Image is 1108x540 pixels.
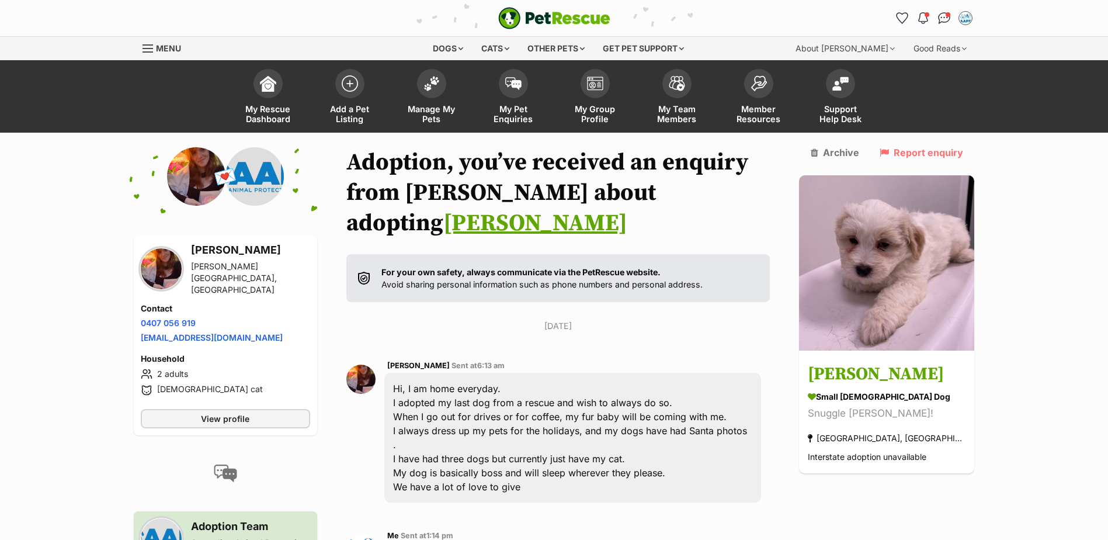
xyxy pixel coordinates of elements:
span: 💌 [212,164,238,189]
img: Kate Anderson profile pic [141,248,182,289]
img: dashboard-icon-eb2f2d2d3e046f16d808141f083e7271f6b2e854fb5c12c21221c1fb7104beca.svg [260,75,276,92]
span: Add a Pet Listing [324,104,376,124]
img: add-pet-listing-icon-0afa8454b4691262ce3f59096e99ab1cd57d4a30225e0717b998d2c9b9846f56.svg [342,75,358,92]
h1: Adoption, you’ve received an enquiry from [PERSON_NAME] about adopting [346,147,770,238]
div: Get pet support [595,37,692,60]
img: Adoption Team profile pic [960,12,971,24]
div: Dogs [425,37,471,60]
h3: Adoption Team [191,518,310,535]
img: help-desk-icon-fdf02630f3aa405de69fd3d07c3f3aa587a6932b1a1747fa1d2bba05be0121f9.svg [832,77,849,91]
a: Member Resources [718,63,800,133]
a: My Team Members [636,63,718,133]
a: Manage My Pets [391,63,473,133]
a: My Pet Enquiries [473,63,554,133]
span: 1:14 pm [426,531,453,540]
span: My Group Profile [569,104,621,124]
span: Sent at [401,531,453,540]
a: 0407 056 919 [141,318,196,328]
span: [PERSON_NAME] [387,361,450,370]
img: Kate Anderson profile pic [346,365,376,394]
span: My Pet Enquiries [487,104,540,124]
div: small [DEMOGRAPHIC_DATA] Dog [808,391,965,403]
strong: For your own safety, always communicate via the PetRescue website. [381,267,661,277]
div: Other pets [519,37,593,60]
button: My account [956,9,975,27]
img: conversation-icon-4a6f8262b818ee0b60e3300018af0b2d0b884aa5de6e9bcb8d3d4eeb1a70a7c4.svg [214,465,237,482]
img: pet-enquiries-icon-7e3ad2cf08bfb03b45e93fb7055b45f3efa6380592205ae92323e6603595dc1f.svg [505,77,522,90]
div: [GEOGRAPHIC_DATA], [GEOGRAPHIC_DATA] [808,431,965,446]
a: My Rescue Dashboard [227,63,309,133]
p: [DATE] [346,320,770,332]
h3: [PERSON_NAME] [808,362,965,388]
h4: Contact [141,303,310,314]
img: Winston [799,175,974,351]
ul: Account quick links [893,9,975,27]
img: manage-my-pets-icon-02211641906a0b7f246fdf0571729dbe1e7629f14944591b6c1af311fb30b64b.svg [423,76,440,91]
button: Notifications [914,9,933,27]
a: Add a Pet Listing [309,63,391,133]
li: 2 adults [141,367,310,381]
p: Avoid sharing personal information such as phone numbers and personal address. [381,266,703,291]
span: Sent at [451,361,505,370]
div: Good Reads [905,37,975,60]
div: Hi, I am home everyday. I adopted my last dog from a rescue and wish to always do so. When I go o... [384,373,762,503]
a: [PERSON_NAME] small [DEMOGRAPHIC_DATA] Dog Snuggle [PERSON_NAME]! [GEOGRAPHIC_DATA], [GEOGRAPHIC_... [799,353,974,474]
img: Kate Anderson profile pic [167,147,225,206]
span: My Team Members [651,104,703,124]
span: 6:13 am [477,361,505,370]
a: Menu [143,37,189,58]
a: Support Help Desk [800,63,881,133]
span: Member Resources [732,104,785,124]
a: Archive [811,147,859,158]
span: My Rescue Dashboard [242,104,294,124]
img: notifications-46538b983faf8c2785f20acdc204bb7945ddae34d4c08c2a6579f10ce5e182be.svg [918,12,928,24]
a: [EMAIL_ADDRESS][DOMAIN_NAME] [141,333,283,342]
img: chat-41dd97257d64d25036548639549fe6c8038ab92f7586957e7f3b1b290dea8141.svg [938,12,950,24]
img: logo-e224e6f780fb5917bec1dbf3a21bbac754714ae5b6737aabdf751b685950b380.svg [498,7,610,29]
span: Me [387,531,399,540]
img: Australian Animal Protection Society (AAPS) profile pic [225,147,284,206]
a: Report enquiry [880,147,963,158]
h4: Household [141,353,310,365]
img: group-profile-icon-3fa3cf56718a62981997c0bc7e787c4b2cf8bcc04b72c1350f741eb67cf2f40e.svg [587,77,603,91]
a: Favourites [893,9,912,27]
span: Manage My Pets [405,104,458,124]
a: View profile [141,409,310,428]
a: [PERSON_NAME] [443,209,627,238]
span: Interstate adoption unavailable [808,452,926,462]
div: About [PERSON_NAME] [787,37,903,60]
a: Conversations [935,9,954,27]
img: team-members-icon-5396bd8760b3fe7c0b43da4ab00e1e3bb1a5d9ba89233759b79545d2d3fc5d0d.svg [669,76,685,91]
img: member-resources-icon-8e73f808a243e03378d46382f2149f9095a855e16c252ad45f914b54edf8863c.svg [751,75,767,91]
h3: [PERSON_NAME] [191,242,310,258]
span: View profile [201,413,249,425]
div: Cats [473,37,517,60]
span: Support Help Desk [814,104,867,124]
div: [PERSON_NAME][GEOGRAPHIC_DATA], [GEOGRAPHIC_DATA] [191,261,310,296]
a: My Group Profile [554,63,636,133]
a: PetRescue [498,7,610,29]
span: Menu [156,43,181,53]
li: [DEMOGRAPHIC_DATA] cat [141,383,310,397]
div: Snuggle [PERSON_NAME]! [808,406,965,422]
